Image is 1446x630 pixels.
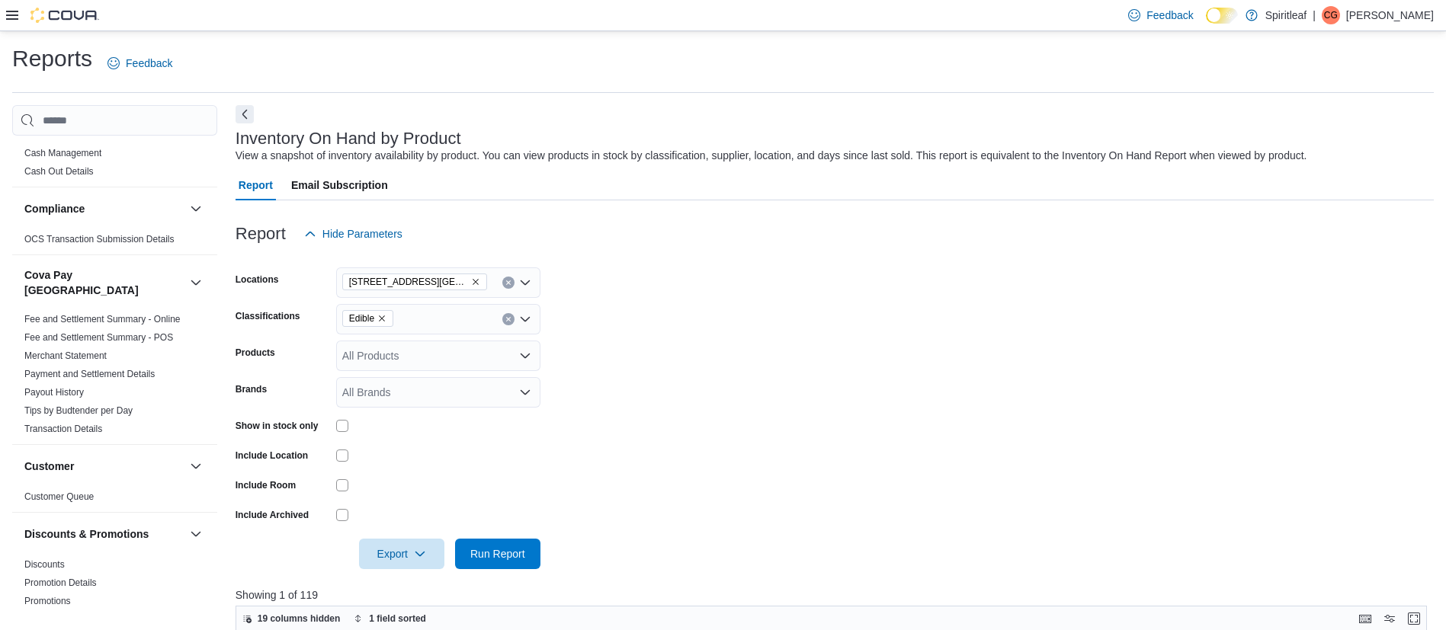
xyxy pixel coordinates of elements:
span: Email Subscription [291,170,388,200]
span: Cash Out Details [24,165,94,177]
button: Open list of options [519,313,531,325]
div: Discounts & Promotions [12,555,217,616]
label: Show in stock only [236,420,319,432]
img: Cova [30,8,99,23]
button: Open list of options [519,350,531,362]
a: Cash Management [24,148,101,158]
span: Discounts [24,558,65,571]
span: Tips by Budtender per Day [24,405,133,417]
label: Products [236,347,275,359]
label: Classifications [236,310,300,322]
button: Export [359,539,444,569]
div: Customer [12,488,217,512]
a: Discounts [24,559,65,570]
label: Include Archived [236,509,309,521]
a: Feedback [101,48,178,78]
button: Clear input [502,277,515,289]
button: Open list of options [519,386,531,398]
button: Next [236,105,254,123]
span: Edible [349,311,374,326]
span: 567 - Spiritleaf Park Place Blvd (Barrie) [342,273,487,290]
button: Keyboard shortcuts [1356,609,1374,628]
a: Fee and Settlement Summary - Online [24,314,181,325]
a: Payout History [24,387,84,398]
span: Hide Parameters [322,226,402,241]
span: [STREET_ADDRESS][GEOGRAPHIC_DATA]) [349,274,468,289]
a: OCS Transaction Submission Details [24,234,175,245]
span: Payout History [24,386,84,398]
span: CG [1324,6,1338,24]
h3: Inventory On Hand by Product [236,130,461,148]
span: 1 field sorted [369,612,426,625]
span: Customer Queue [24,491,94,503]
div: Cash Management [12,144,217,187]
span: OCS Transaction Submission Details [24,233,175,245]
h3: Discounts & Promotions [24,526,149,542]
div: Cova Pay [GEOGRAPHIC_DATA] [12,310,217,444]
button: 1 field sorted [348,609,432,628]
a: Promotion Details [24,577,97,588]
p: Spiritleaf [1265,6,1307,24]
button: Remove 567 - Spiritleaf Park Place Blvd (Barrie) from selection in this group [471,277,480,286]
a: Cash Out Details [24,166,94,177]
button: Display options [1380,609,1399,628]
button: Compliance [24,201,184,216]
button: Run Report [455,539,540,569]
input: Dark Mode [1206,8,1238,24]
span: Fee and Settlement Summary - Online [24,313,181,325]
span: Edible [342,310,393,327]
label: Include Location [236,449,308,462]
span: Feedback [126,56,172,71]
button: Customer [187,457,205,475]
a: Promotions [24,596,71,606]
h3: Compliance [24,201,85,216]
p: Showing 1 of 119 [236,587,1439,603]
button: Enter fullscreen [1405,609,1423,628]
span: Feedback [1146,8,1193,23]
a: Transaction Details [24,424,102,434]
label: Include Room [236,479,296,491]
button: Clear input [502,313,515,325]
span: Export [368,539,435,569]
span: Cash Management [24,147,101,159]
span: 19 columns hidden [258,612,341,625]
button: Cova Pay [GEOGRAPHIC_DATA] [187,273,205,292]
button: Hide Parameters [298,219,409,249]
a: Fee and Settlement Summary - POS [24,332,173,343]
div: Clayton G [1322,6,1340,24]
span: Merchant Statement [24,350,107,362]
button: 19 columns hidden [236,609,347,628]
button: Remove Edible from selection in this group [377,314,386,323]
div: View a snapshot of inventory availability by product. You can view products in stock by classific... [236,148,1307,164]
h3: Report [236,225,286,243]
span: Promotion Details [24,577,97,589]
span: Payment and Settlement Details [24,368,155,380]
a: Payment and Settlement Details [24,369,155,379]
span: Fee and Settlement Summary - POS [24,331,173,344]
button: Discounts & Promotions [187,525,205,543]
span: Report [239,170,273,200]
button: Compliance [187,200,205,218]
h1: Reports [12,43,92,74]
p: | [1313,6,1316,24]
button: Open list of options [519,277,531,289]
p: [PERSON_NAME] [1346,6,1434,24]
h3: Customer [24,459,74,474]
span: Run Report [470,546,525,561]
a: Merchant Statement [24,350,107,361]
a: Tips by Budtender per Day [24,405,133,416]
button: Customer [24,459,184,474]
button: Discounts & Promotions [24,526,184,542]
span: Transaction Details [24,423,102,435]
label: Brands [236,383,267,395]
div: Compliance [12,230,217,254]
a: Customer Queue [24,491,94,502]
span: Promotions [24,595,71,607]
button: Cova Pay [GEOGRAPHIC_DATA] [24,267,184,298]
label: Locations [236,273,279,286]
